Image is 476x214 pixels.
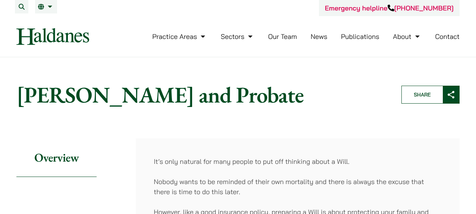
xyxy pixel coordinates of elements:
[311,32,328,41] a: News
[38,4,54,10] a: EN
[16,138,97,177] h2: Overview
[435,32,460,41] a: Contact
[154,156,442,166] p: It’s only natural for many people to put off thinking about a Will.
[402,86,443,103] span: Share
[325,4,454,12] a: Emergency helpline[PHONE_NUMBER]
[221,32,254,41] a: Sectors
[16,81,389,108] h1: [PERSON_NAME] and Probate
[341,32,379,41] a: Publications
[393,32,421,41] a: About
[268,32,297,41] a: Our Team
[401,86,460,104] button: Share
[154,177,442,197] p: Nobody wants to be reminded of their own mortality and there is always the excuse that there is t...
[16,28,89,45] img: Logo of Haldanes
[152,32,207,41] a: Practice Areas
